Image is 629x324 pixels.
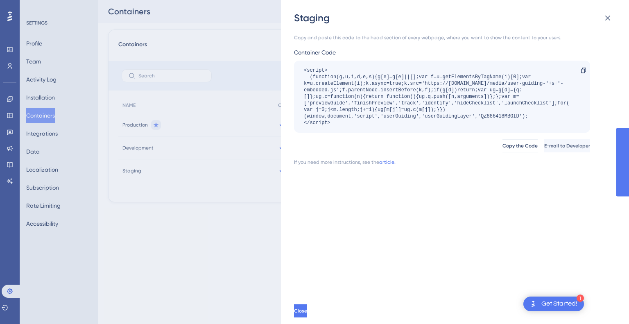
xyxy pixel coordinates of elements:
[294,34,590,41] div: Copy and paste this code to the head section of every webpage, where you want to show the content...
[294,304,307,317] button: Close
[523,297,584,311] div: Open Get Started! checklist, remaining modules: 1
[541,299,577,308] div: Get Started!
[502,139,538,152] button: Copy the Code
[294,48,590,57] div: Container Code
[528,299,538,309] img: launcher-image-alternative-text
[294,308,307,314] span: Close
[304,67,572,126] div: <script> (function(g,u,i,d,e,s){g[e]=g[e]||[];var f=u.getElementsByTagName(i)[0];var k=u.createEl...
[294,11,618,25] div: Staging
[595,292,619,316] iframe: UserGuiding AI Assistant Launcher
[294,159,379,165] div: If you need more instructions, see the
[379,159,396,165] a: article.
[544,139,590,152] button: E-mail to Developer
[544,143,590,149] span: E-mail to Developer
[577,295,584,302] div: 1
[502,143,538,149] span: Copy the Code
